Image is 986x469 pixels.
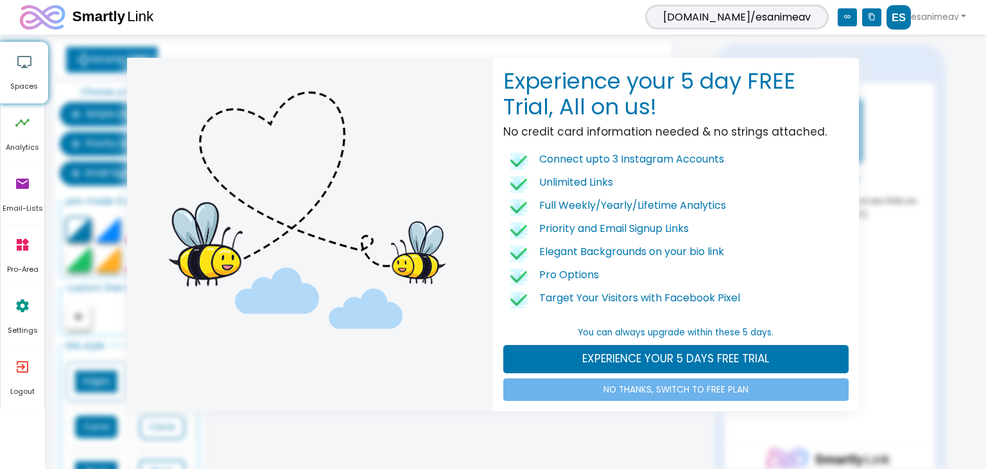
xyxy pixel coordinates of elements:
li: Connect upto 3 Instagram Accounts [508,148,843,172]
li: Target Your Visitors with Facebook Pixel [508,287,843,310]
li: Pro Options [508,264,843,287]
img: bee-trial-start.png [137,68,478,351]
a: EXPERIENCE YOUR 5 DAYS FREE TRIAL [503,345,849,373]
a: NO THANKS, SWITCH TO FREE PLAN [503,378,849,402]
a: @esanimeav [4,89,205,101]
li: Elegant Backgrounds on your bio link [508,241,843,264]
b: Experience your 5 day FREE Trial, All on us! [503,66,795,123]
li: Full Weekly/Yearly/Lifetime Analytics [508,195,843,218]
li: Priority and Email Signup Links [508,218,843,241]
div: @esanimeav have not published any links on [DOMAIN_NAME] [4,111,205,267]
img: logo.svg [42,366,166,389]
li: Unlimited Links [508,172,843,195]
h5: No credit card information needed & no strings attached. [503,125,849,138]
p: You can always upgrade within these 5 days. [503,326,849,340]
